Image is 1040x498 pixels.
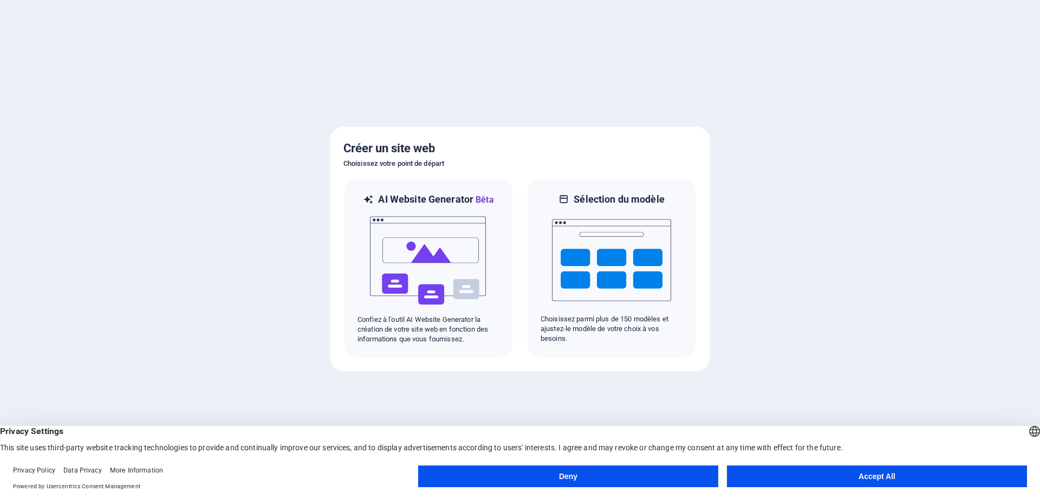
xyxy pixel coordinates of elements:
p: Confiez à l'outil AI Website Generator la création de votre site web en fonction des informations... [357,315,499,344]
div: AI Website GeneratorBêtaaiConfiez à l'outil AI Website Generator la création de votre site web en... [343,179,513,358]
div: Sélection du modèleChoisissez parmi plus de 150 modèles et ajustez-le modèle de votre choix à vos... [526,179,697,358]
h6: Choisissez votre point de départ [343,157,697,170]
img: ai [369,206,488,315]
h6: Sélection du modèle [574,193,665,206]
p: Choisissez parmi plus de 150 modèles et ajustez-le modèle de votre choix à vos besoins. [541,314,682,344]
h6: AI Website Generator [378,193,493,206]
h5: Créer un site web [343,140,697,157]
span: Bêta [473,195,494,205]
